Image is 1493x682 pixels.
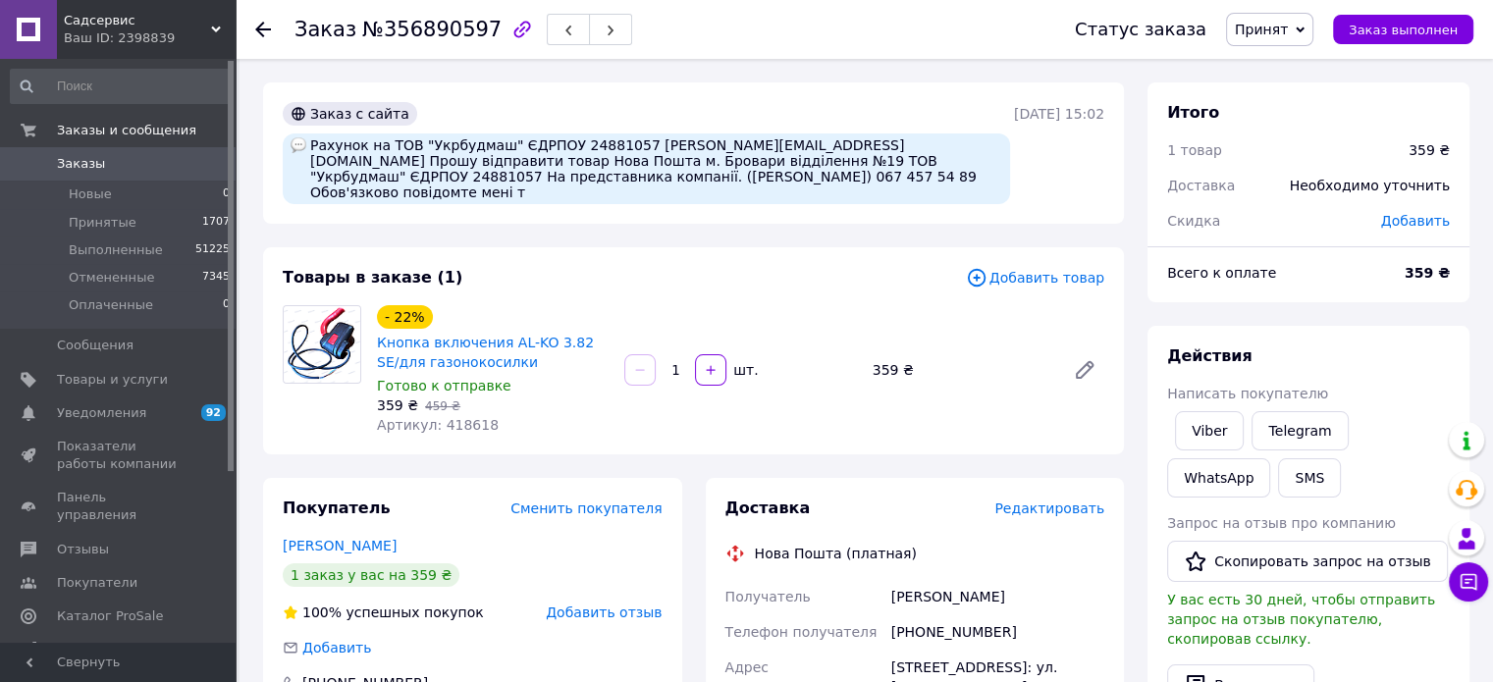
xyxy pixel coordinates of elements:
[1405,265,1450,281] b: 359 ₴
[1349,23,1458,37] span: Заказ выполнен
[1167,386,1328,401] span: Написать покупателю
[1235,22,1288,37] span: Принят
[223,296,230,314] span: 0
[302,604,342,620] span: 100%
[223,185,230,203] span: 0
[283,498,390,517] span: Покупатель
[725,624,878,640] span: Телефон получателя
[887,614,1108,650] div: [PHONE_NUMBER]
[64,29,236,47] div: Ваш ID: 2398839
[1167,265,1276,281] span: Всего к оплате
[1333,15,1473,44] button: Заказ выполнен
[57,438,182,473] span: Показатели работы компании
[64,12,211,29] span: Садсервис
[1065,350,1104,390] a: Редактировать
[69,241,163,259] span: Выполненные
[57,489,182,524] span: Панель управления
[283,268,462,287] span: Товары в заказе (1)
[1167,213,1220,229] span: Скидка
[283,603,484,622] div: успешных покупок
[10,69,232,104] input: Поиск
[202,214,230,232] span: 1707
[283,133,1010,204] div: Рахунок на ТОВ "Укрбудмаш" ЄДРПОУ 24881057 [PERSON_NAME][EMAIL_ADDRESS][DOMAIN_NAME] Прошу відпра...
[1278,458,1341,498] button: SMS
[1175,411,1244,450] a: Viber
[283,538,397,553] a: [PERSON_NAME]
[377,335,594,370] a: Кнопка включения AL-KO 3.82 SE/для газонокосилки
[966,267,1104,289] span: Добавить товар
[284,306,360,383] img: Кнопка включения AL-KO 3.82 SE/для газонокосилки
[377,417,499,433] span: Артикул: 418618
[283,102,417,126] div: Заказ с сайта
[57,574,137,592] span: Покупатели
[728,360,760,380] div: шт.
[1167,515,1396,531] span: Запрос на отзыв про компанию
[362,18,502,41] span: №356890597
[69,269,154,287] span: Отмененные
[546,604,662,620] span: Добавить отзыв
[1167,346,1253,365] span: Действия
[202,269,230,287] span: 7345
[725,659,769,675] span: Адрес
[1167,458,1270,498] a: WhatsApp
[725,589,811,604] span: Получатель
[377,397,418,413] span: 359 ₴
[195,241,230,259] span: 51225
[201,404,226,421] span: 92
[425,399,460,413] span: 459 ₴
[302,640,371,656] span: Добавить
[1449,562,1488,602] button: Чат с покупателем
[1167,142,1222,158] span: 1 товар
[1014,106,1104,122] time: [DATE] 15:02
[1167,103,1219,122] span: Итого
[69,296,153,314] span: Оплаченные
[1075,20,1206,39] div: Статус заказа
[725,498,811,517] span: Доставка
[377,305,433,329] div: - 22%
[57,404,146,422] span: Уведомления
[255,20,271,39] div: Вернуться назад
[510,500,662,516] span: Сменить покупателя
[887,579,1108,614] div: [PERSON_NAME]
[750,544,922,563] div: Нова Пошта (платная)
[69,185,112,203] span: Новые
[1381,213,1450,229] span: Добавить
[283,563,459,587] div: 1 заказ у вас на 359 ₴
[377,378,511,393] span: Готово к отправке
[865,356,1057,384] div: 359 ₴
[57,337,133,354] span: Сообщения
[994,500,1104,516] span: Редактировать
[291,137,306,153] img: :speech_balloon:
[1252,411,1348,450] a: Telegram
[57,607,163,625] span: Каталог ProSale
[69,214,136,232] span: Принятые
[57,155,105,173] span: Заказы
[1278,164,1462,207] div: Необходимо уточнить
[1167,541,1448,582] button: Скопировать запрос на отзыв
[57,541,109,558] span: Отзывы
[1167,178,1235,193] span: Доставка
[57,371,168,389] span: Товары и услуги
[57,641,130,658] span: Аналитика
[1409,140,1450,160] div: 359 ₴
[57,122,196,139] span: Заказы и сообщения
[1167,592,1435,647] span: У вас есть 30 дней, чтобы отправить запрос на отзыв покупателю, скопировав ссылку.
[294,18,356,41] span: Заказ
